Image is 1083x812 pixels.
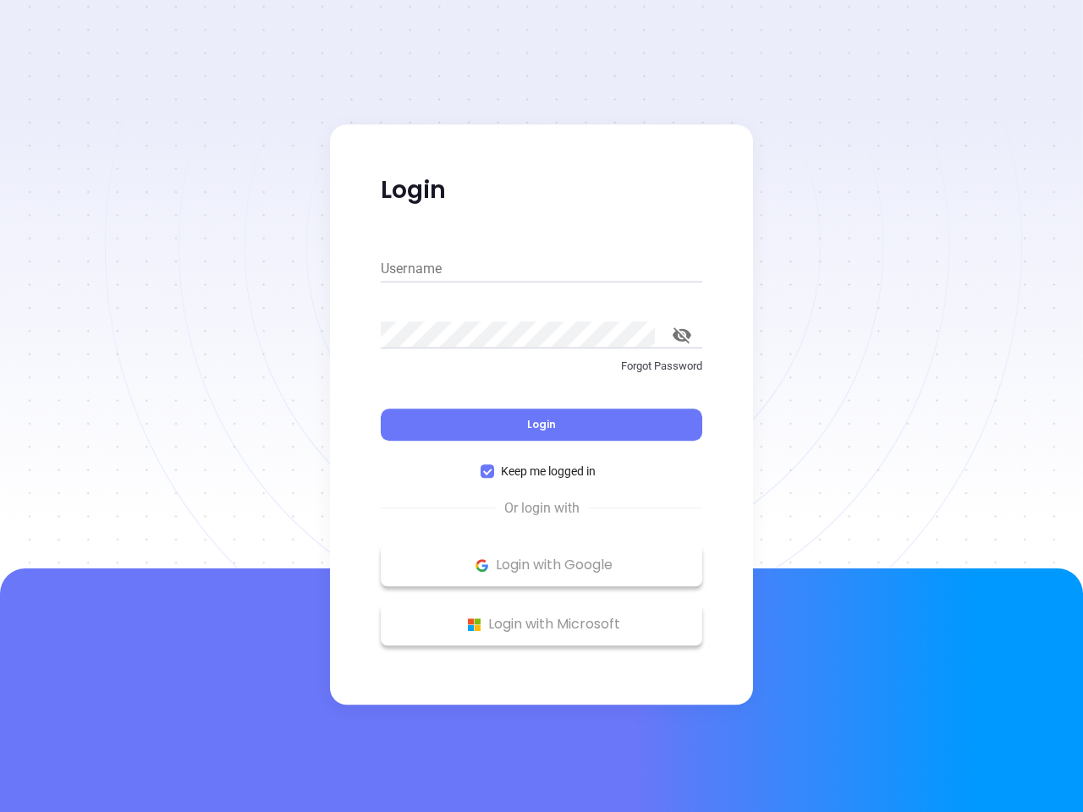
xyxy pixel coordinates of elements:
img: Google Logo [471,555,492,576]
span: Login [527,417,556,431]
span: Or login with [496,498,588,518]
p: Login with Microsoft [389,612,694,637]
button: toggle password visibility [662,315,702,355]
a: Forgot Password [381,358,702,388]
p: Login [381,175,702,206]
button: Google Logo Login with Google [381,544,702,586]
button: Login [381,409,702,441]
img: Microsoft Logo [464,614,485,635]
p: Forgot Password [381,358,702,375]
button: Microsoft Logo Login with Microsoft [381,603,702,645]
p: Login with Google [389,552,694,578]
span: Keep me logged in [494,462,602,480]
